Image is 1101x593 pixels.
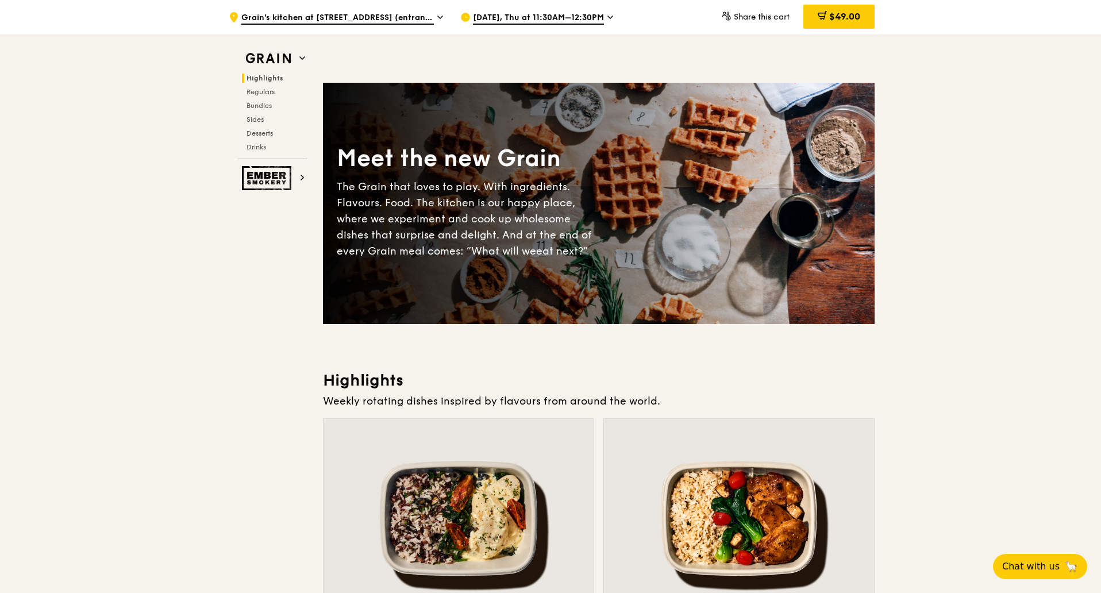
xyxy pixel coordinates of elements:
button: Chat with us🦙 [993,554,1087,579]
span: Grain's kitchen at [STREET_ADDRESS] (entrance along [PERSON_NAME][GEOGRAPHIC_DATA]) [241,12,434,25]
span: Highlights [247,74,283,82]
div: The Grain that loves to play. With ingredients. Flavours. Food. The kitchen is our happy place, w... [337,179,599,259]
span: eat next?” [536,245,588,257]
span: [DATE], Thu at 11:30AM–12:30PM [473,12,604,25]
div: Meet the new Grain [337,143,599,174]
span: Sides [247,115,264,124]
span: Desserts [247,129,273,137]
span: Bundles [247,102,272,110]
span: 🦙 [1064,560,1078,573]
span: Share this cart [734,12,790,22]
span: Regulars [247,88,275,96]
h3: Highlights [323,370,875,391]
img: Ember Smokery web logo [242,166,295,190]
span: $49.00 [829,11,860,22]
img: Grain web logo [242,48,295,69]
span: Chat with us [1002,560,1060,573]
div: Weekly rotating dishes inspired by flavours from around the world. [323,393,875,409]
span: Drinks [247,143,266,151]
